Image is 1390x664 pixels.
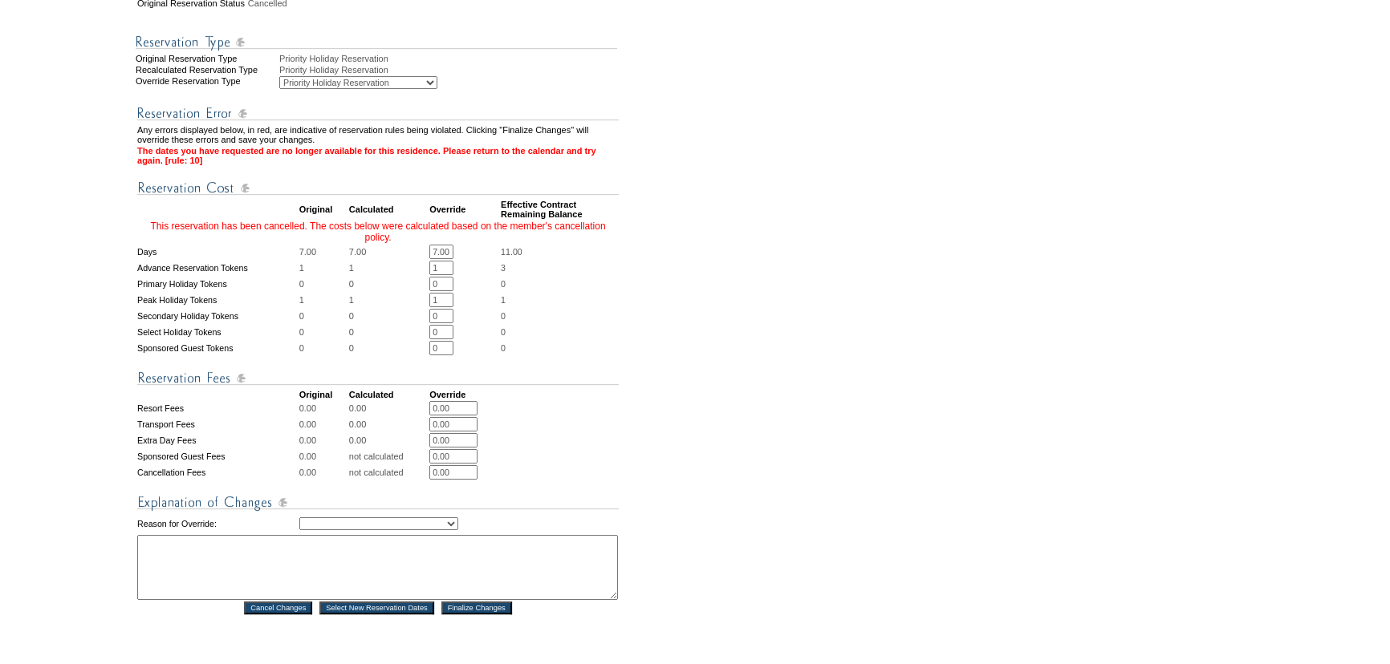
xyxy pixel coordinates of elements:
input: Finalize Changes [441,601,512,614]
span: 0 [501,343,506,353]
td: This reservation has been cancelled. The costs below were calculated based on the member's cancel... [137,221,619,243]
span: 0 [501,327,506,337]
img: Reservation Errors [137,103,619,123]
span: 11.00 [501,247,522,257]
td: 0 [349,341,428,355]
td: Days [137,245,298,259]
td: 0 [349,277,428,291]
td: Any errors displayed below, in red, are indicative of reservation rules being violated. Clicking ... [137,125,619,144]
td: 0.00 [299,465,347,480]
td: 0 [299,309,347,323]
td: 0.00 [349,401,428,415]
div: Priority Holiday Reservation [279,54,620,63]
td: Peak Holiday Tokens [137,293,298,307]
td: 1 [349,261,428,275]
td: 0 [349,325,428,339]
td: 1 [299,261,347,275]
td: Calculated [349,390,428,399]
td: 0.00 [299,433,347,447]
td: Original [299,200,347,219]
td: Resort Fees [137,401,298,415]
td: Extra Day Fees [137,433,298,447]
td: Primary Holiday Tokens [137,277,298,291]
div: Original Reservation Type [136,54,278,63]
td: 7.00 [349,245,428,259]
td: 0 [349,309,428,323]
td: Reason for Override: [137,514,298,533]
td: Transport Fees [137,417,298,431]
td: The dates you have requested are no longer available for this residence. Please return to the cal... [137,146,619,165]
div: Recalculated Reservation Type [136,65,278,75]
input: Cancel Changes [244,601,312,614]
div: Override Reservation Type [136,76,278,89]
td: Secondary Holiday Tokens [137,309,298,323]
td: Override [429,200,499,219]
td: 0.00 [349,433,428,447]
span: 0 [501,279,506,289]
td: 0.00 [349,417,428,431]
td: Calculated [349,200,428,219]
td: not calculated [349,449,428,464]
input: Select New Reservation Dates [319,601,434,614]
td: 0.00 [299,417,347,431]
span: 1 [501,295,506,305]
img: Reservation Cost [137,178,619,198]
td: Cancellation Fees [137,465,298,480]
span: 0 [501,311,506,321]
td: 0 [299,277,347,291]
td: not calculated [349,465,428,480]
div: Priority Holiday Reservation [279,65,620,75]
td: Effective Contract Remaining Balance [501,200,619,219]
img: Reservation Type [136,32,617,52]
td: 1 [299,293,347,307]
td: 0.00 [299,401,347,415]
td: Sponsored Guest Fees [137,449,298,464]
img: Reservation Fees [137,368,619,388]
td: Override [429,390,499,399]
img: Explanation of Changes [137,492,619,512]
td: Select Holiday Tokens [137,325,298,339]
td: Sponsored Guest Tokens [137,341,298,355]
td: Advance Reservation Tokens [137,261,298,275]
td: 0 [299,341,347,355]
td: 7.00 [299,245,347,259]
span: 3 [501,263,506,273]
td: Original [299,390,347,399]
td: 0 [299,325,347,339]
td: 1 [349,293,428,307]
td: 0.00 [299,449,347,464]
